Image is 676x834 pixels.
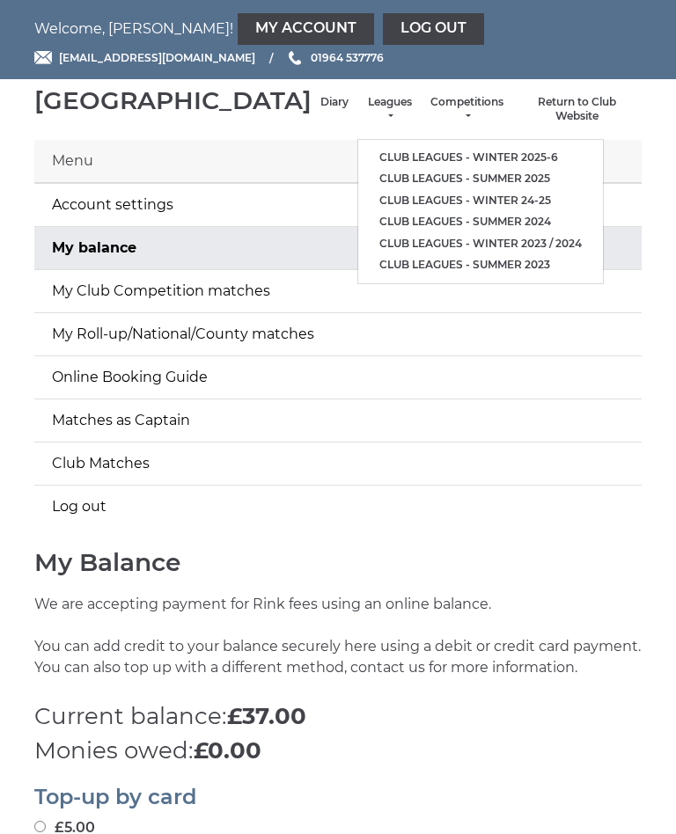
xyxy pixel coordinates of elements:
a: Log out [383,13,484,45]
a: Club leagues - Winter 2023 / 2024 [358,233,603,255]
a: Competitions [430,95,503,124]
a: Club leagues - Summer 2025 [358,168,603,190]
a: Club leagues - Winter 2025-6 [358,147,603,169]
a: My Account [238,13,374,45]
input: £5.00 [34,821,46,832]
p: Monies owed: [34,734,642,768]
span: 01964 537776 [311,51,384,64]
a: Club leagues - Winter 24-25 [358,190,603,212]
h2: Top-up by card [34,786,642,808]
div: [GEOGRAPHIC_DATA] [34,87,312,114]
a: Return to Club Website [521,95,633,124]
div: Menu [34,140,642,183]
a: My Club Competition matches [34,270,642,312]
a: Account settings [34,184,642,226]
a: Club leagues - Summer 2024 [358,211,603,233]
strong: £0.00 [194,736,261,764]
img: Email [34,51,52,64]
a: Leagues [366,95,413,124]
p: Current balance: [34,699,642,734]
nav: Welcome, [PERSON_NAME]! [34,13,642,45]
a: Matches as Captain [34,399,642,442]
strong: £37.00 [227,702,306,730]
a: Phone us 01964 537776 [286,49,384,66]
a: Club leagues - Summer 2023 [358,254,603,276]
a: My balance [34,227,642,269]
h1: My Balance [34,549,642,576]
img: Phone us [289,51,301,65]
ul: Leagues [357,139,604,284]
a: Online Booking Guide [34,356,642,399]
span: [EMAIL_ADDRESS][DOMAIN_NAME] [59,51,255,64]
p: We are accepting payment for Rink fees using an online balance. You can add credit to your balanc... [34,594,642,699]
a: Club Matches [34,443,642,485]
a: Email [EMAIL_ADDRESS][DOMAIN_NAME] [34,49,255,66]
a: Log out [34,486,642,528]
a: Diary [320,95,349,110]
a: My Roll-up/National/County matches [34,313,642,355]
